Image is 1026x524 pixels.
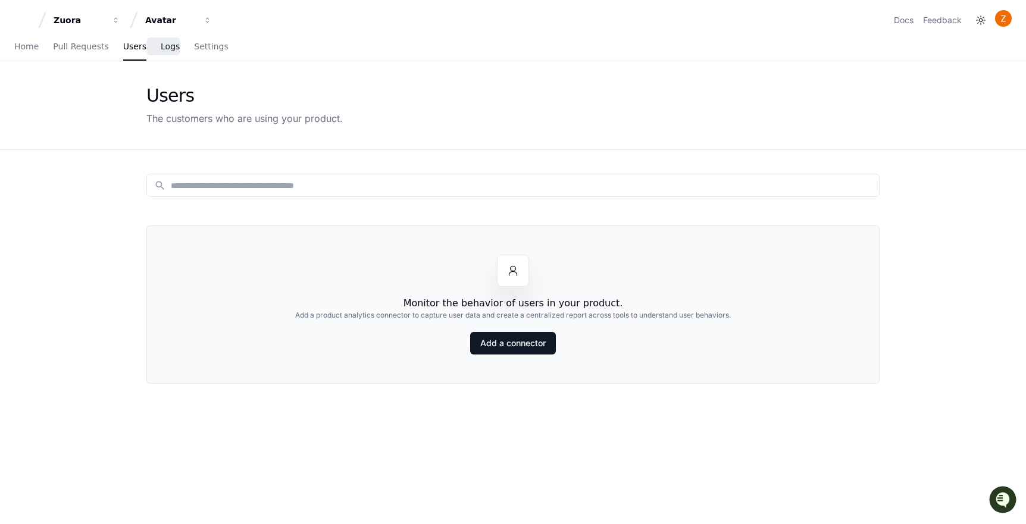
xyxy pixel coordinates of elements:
[53,43,108,50] span: Pull Requests
[923,14,962,26] button: Feedback
[53,33,108,61] a: Pull Requests
[12,12,36,36] img: PlayerZero
[40,101,173,110] div: We're offline, but we'll be back soon!
[202,92,217,106] button: Start new chat
[123,43,146,50] span: Users
[295,310,731,320] h2: Add a product analytics connector to capture user data and create a centralized report across too...
[161,43,180,50] span: Logs
[49,10,125,31] button: Zuora
[118,125,144,134] span: Pylon
[194,33,228,61] a: Settings
[14,33,39,61] a: Home
[14,43,39,50] span: Home
[12,89,33,110] img: 1756235613930-3d25f9e4-fa56-45dd-b3ad-e072dfbd1548
[40,89,195,101] div: Start new chat
[146,85,343,106] div: Users
[470,332,556,354] a: Add a connector
[154,180,166,192] mat-icon: search
[123,33,146,61] a: Users
[194,43,228,50] span: Settings
[54,14,105,26] div: Zuora
[146,111,343,125] div: The customers who are using your product.
[403,296,623,310] h1: Monitor the behavior of users in your product.
[995,10,1012,27] img: ACg8ocLA55ukTjT6Y4QERDYsSmPVW-tLPKI6gdXIPfrlojDoEsnjqQ=s96-c
[140,10,217,31] button: Avatar
[161,33,180,61] a: Logs
[145,14,196,26] div: Avatar
[988,485,1020,517] iframe: Open customer support
[12,48,217,67] div: Welcome
[894,14,914,26] a: Docs
[84,124,144,134] a: Powered byPylon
